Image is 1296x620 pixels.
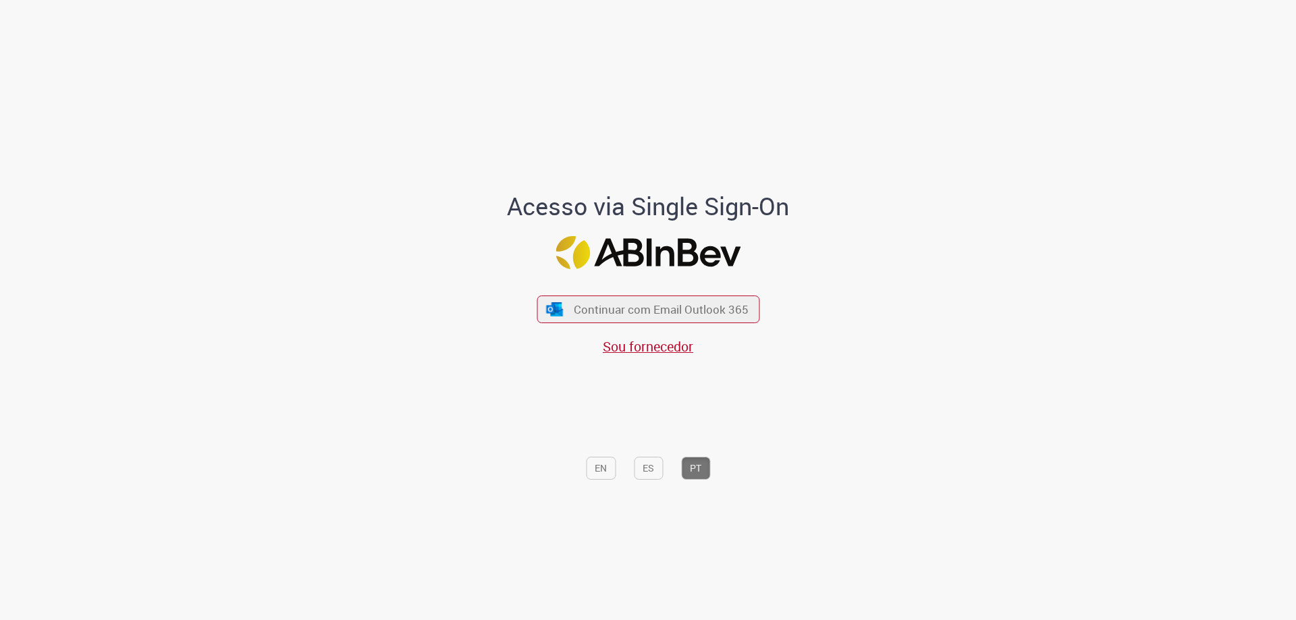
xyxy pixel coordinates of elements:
img: ícone Azure/Microsoft 360 [545,302,564,316]
h1: Acesso via Single Sign-On [461,193,836,220]
button: ícone Azure/Microsoft 360 Continuar com Email Outlook 365 [537,295,759,323]
button: EN [586,457,616,480]
span: Continuar com Email Outlook 365 [574,302,749,317]
button: PT [681,457,710,480]
button: ES [634,457,663,480]
a: Sou fornecedor [603,337,693,356]
img: Logo ABInBev [556,236,740,269]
